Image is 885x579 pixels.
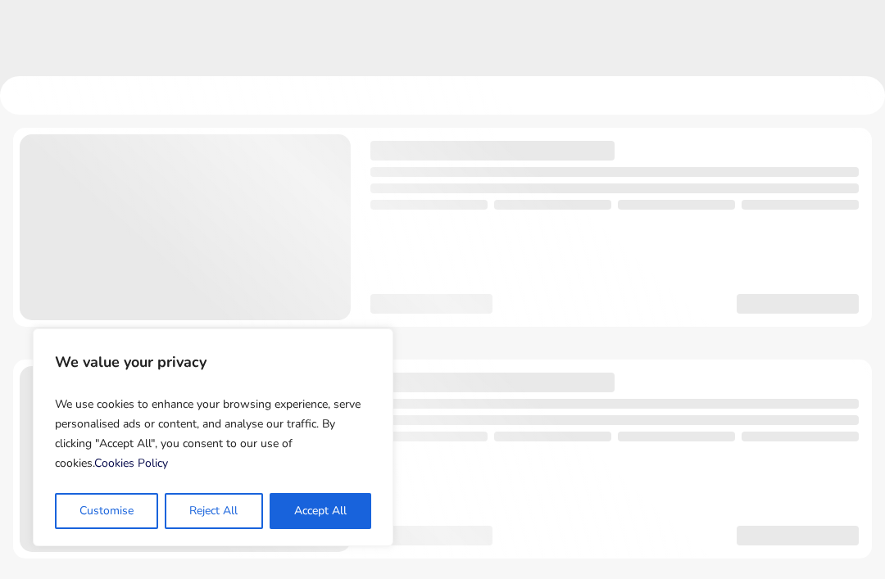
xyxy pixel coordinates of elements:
div: We value your privacy [33,328,393,546]
a: Cookies Policy [94,455,168,471]
button: Customise [55,493,158,529]
p: We value your privacy [55,346,371,378]
button: Reject All [165,493,262,529]
button: Accept All [270,493,371,529]
p: We use cookies to enhance your browsing experience, serve personalised ads or content, and analys... [55,388,371,480]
